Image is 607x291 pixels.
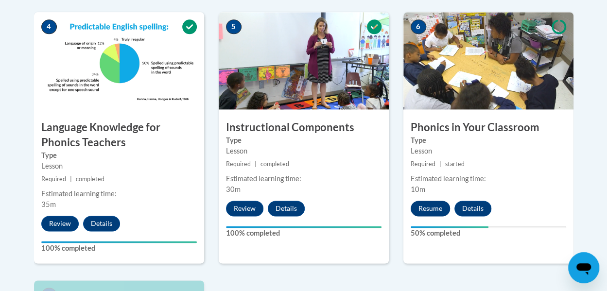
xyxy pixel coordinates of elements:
span: Required [411,160,435,168]
button: Resume [411,201,450,216]
span: Required [226,160,251,168]
div: Estimated learning time: [41,188,197,199]
span: Required [41,175,66,183]
img: Course Image [219,12,389,109]
label: 100% completed [226,228,382,239]
button: Review [41,216,79,231]
iframe: Button to launch messaging window [568,252,599,283]
img: Course Image [403,12,573,109]
span: 35m [41,200,56,208]
div: Your progress [41,241,197,243]
span: 30m [226,185,241,193]
div: Estimated learning time: [411,173,566,184]
label: Type [226,135,382,146]
button: Details [83,216,120,231]
label: 50% completed [411,228,566,239]
span: 6 [411,19,426,34]
label: Type [411,135,566,146]
button: Review [226,201,263,216]
img: Course Image [34,12,204,109]
div: Your progress [226,226,382,228]
h3: Phonics in Your Classroom [403,120,573,135]
div: Lesson [411,146,566,156]
div: Estimated learning time: [226,173,382,184]
span: completed [260,160,289,168]
span: 4 [41,19,57,34]
button: Details [454,201,491,216]
span: 5 [226,19,242,34]
h3: Instructional Components [219,120,389,135]
span: completed [76,175,104,183]
h3: Language Knowledge for Phonics Teachers [34,120,204,150]
span: started [445,160,465,168]
label: 100% completed [41,243,197,254]
span: 10m [411,185,425,193]
span: | [70,175,72,183]
label: Type [41,150,197,161]
div: Your progress [411,226,488,228]
div: Lesson [41,161,197,171]
div: Lesson [226,146,382,156]
button: Details [268,201,305,216]
span: | [255,160,257,168]
span: | [439,160,441,168]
